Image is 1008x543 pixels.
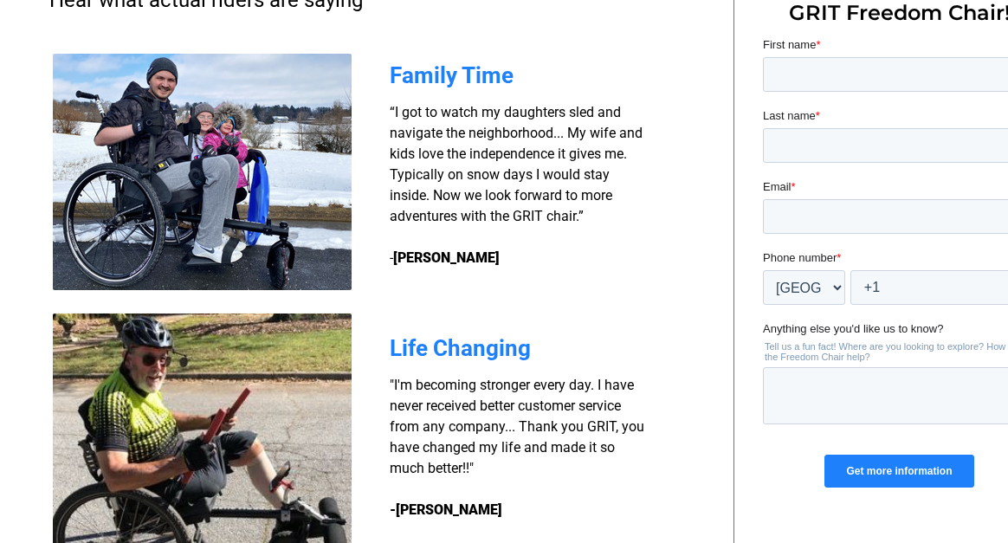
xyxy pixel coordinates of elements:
span: “I got to watch my daughters sled and navigate the neighborhood... My wife and kids love the inde... [390,104,643,266]
span: Life Changing [390,335,531,361]
strong: [PERSON_NAME] [393,249,500,266]
span: "I'm becoming stronger every day. I have never received better customer service from any company.... [390,377,644,476]
span: Family Time [390,62,514,88]
strong: -[PERSON_NAME] [390,501,502,518]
